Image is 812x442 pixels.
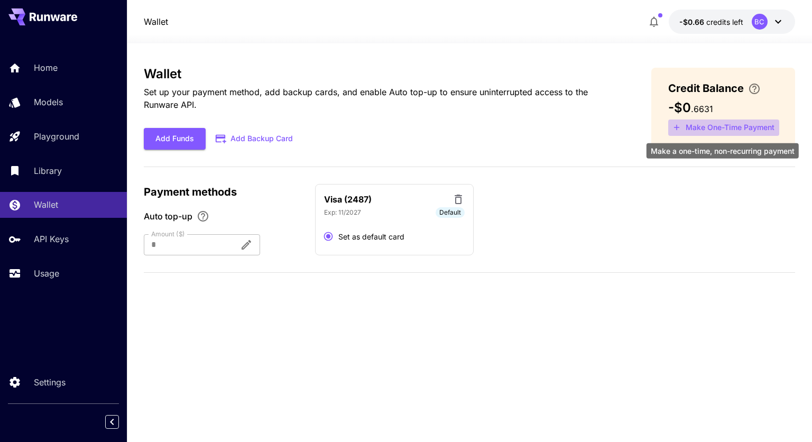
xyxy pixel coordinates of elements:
[34,233,69,245] p: API Keys
[34,267,59,280] p: Usage
[34,96,63,108] p: Models
[144,67,617,81] h3: Wallet
[105,415,119,429] button: Collapse sidebar
[706,17,743,26] span: credits left
[144,15,168,28] nav: breadcrumb
[144,128,206,150] button: Add Funds
[34,376,66,389] p: Settings
[144,184,302,200] p: Payment methods
[34,61,58,74] p: Home
[669,10,795,34] button: -$0.6631ВС
[34,130,79,143] p: Playground
[668,80,744,96] span: Credit Balance
[113,412,127,431] div: Collapse sidebar
[144,86,617,111] p: Set up your payment method, add backup cards, and enable Auto top-up to ensure uninterrupted acce...
[436,208,465,217] span: Default
[151,229,185,238] label: Amount ($)
[34,164,62,177] p: Library
[338,231,404,242] span: Set as default card
[34,198,58,211] p: Wallet
[668,119,779,136] button: Make a one-time, non-recurring payment
[144,210,192,223] span: Auto top-up
[206,128,304,149] button: Add Backup Card
[691,104,713,114] span: . 6631
[752,14,768,30] div: ВС
[679,16,743,27] div: -$0.6631
[679,17,706,26] span: -$0.66
[192,210,214,223] button: Enable Auto top-up to ensure uninterrupted service. We'll automatically bill the chosen amount wh...
[324,193,372,206] p: Visa (2487)
[144,15,168,28] a: Wallet
[647,143,799,159] div: Make a one-time, non-recurring payment
[668,100,691,115] span: -$0
[324,208,361,217] p: Exp: 11/2027
[744,82,765,95] button: Enter your card details and choose an Auto top-up amount to avoid service interruptions. We'll au...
